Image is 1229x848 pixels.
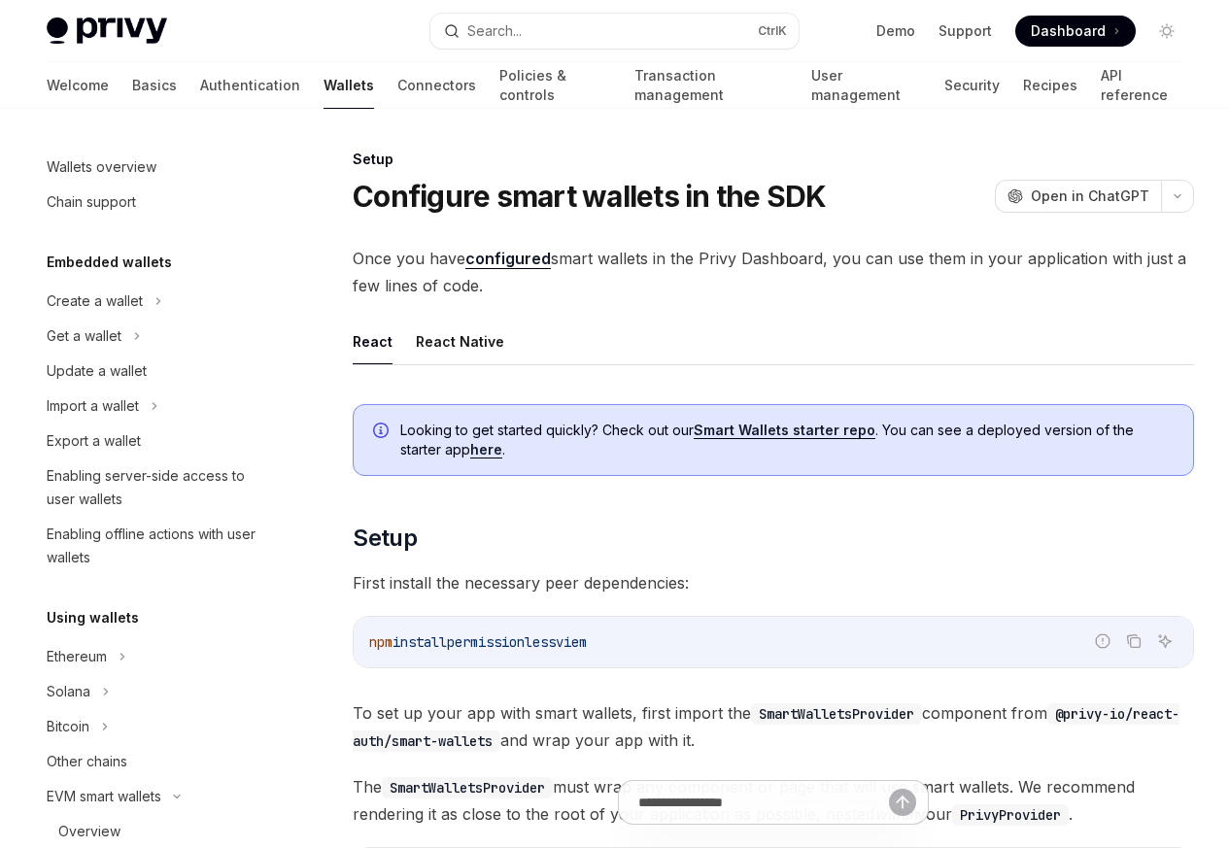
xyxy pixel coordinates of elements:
[31,517,280,575] a: Enabling offline actions with user wallets
[353,245,1194,299] span: Once you have smart wallets in the Privy Dashboard, you can use them in your application with jus...
[47,394,139,418] div: Import a wallet
[47,190,136,214] div: Chain support
[400,421,1174,459] span: Looking to get started quickly? Check out our . You can see a deployed version of the starter app .
[47,785,161,808] div: EVM smart wallets
[47,324,121,348] div: Get a wallet
[470,441,502,458] a: here
[1031,187,1149,206] span: Open in ChatGPT
[31,354,280,389] a: Update a wallet
[634,62,789,109] a: Transaction management
[944,62,1000,109] a: Security
[889,789,916,816] button: Send message
[939,21,992,41] a: Support
[324,62,374,109] a: Wallets
[467,19,522,43] div: Search...
[638,781,889,824] input: Ask a question...
[31,389,280,424] button: Import a wallet
[369,633,393,651] span: npm
[47,155,156,179] div: Wallets overview
[353,773,1194,828] span: The must wrap any component or page that will use smart wallets. We recommend rendering it as clo...
[694,422,875,439] a: Smart Wallets starter repo
[499,62,611,109] a: Policies & controls
[1023,62,1077,109] a: Recipes
[31,185,280,220] a: Chain support
[47,606,139,629] h5: Using wallets
[31,319,280,354] button: Get a wallet
[47,715,89,738] div: Bitcoin
[47,523,268,569] div: Enabling offline actions with user wallets
[1101,62,1182,109] a: API reference
[393,633,447,651] span: install
[1015,16,1136,47] a: Dashboard
[1121,628,1146,654] button: Copy the contents from the code block
[31,639,280,674] button: Ethereum
[397,62,476,109] a: Connectors
[31,424,280,458] a: Export a wallet
[47,680,90,703] div: Solana
[31,150,280,185] a: Wallets overview
[447,633,556,651] span: permissionless
[1031,21,1106,41] span: Dashboard
[31,458,280,517] a: Enabling server-side access to user wallets
[47,359,147,383] div: Update a wallet
[31,709,280,744] button: Bitcoin
[47,750,127,773] div: Other chains
[132,62,177,109] a: Basics
[58,820,120,843] div: Overview
[353,150,1194,169] div: Setup
[353,569,1194,596] span: First install the necessary peer dependencies:
[200,62,300,109] a: Authentication
[31,744,280,779] a: Other chains
[353,699,1194,754] span: To set up your app with smart wallets, first import the component from and wrap your app with it.
[353,523,417,554] span: Setup
[416,319,504,364] button: React Native
[47,429,141,453] div: Export a wallet
[1152,628,1178,654] button: Ask AI
[1151,16,1182,47] button: Toggle dark mode
[47,645,107,668] div: Ethereum
[995,180,1161,213] button: Open in ChatGPT
[47,251,172,274] h5: Embedded wallets
[876,21,915,41] a: Demo
[31,284,280,319] button: Create a wallet
[47,464,268,511] div: Enabling server-side access to user wallets
[758,23,787,39] span: Ctrl K
[353,319,393,364] button: React
[31,674,280,709] button: Solana
[556,633,587,651] span: viem
[1090,628,1115,654] button: Report incorrect code
[430,14,799,49] button: Search...CtrlK
[465,249,551,269] a: configured
[47,17,167,45] img: light logo
[751,703,922,725] code: SmartWalletsProvider
[47,289,143,313] div: Create a wallet
[47,62,109,109] a: Welcome
[31,779,280,814] button: EVM smart wallets
[811,62,921,109] a: User management
[353,179,827,214] h1: Configure smart wallets in the SDK
[373,423,393,442] svg: Info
